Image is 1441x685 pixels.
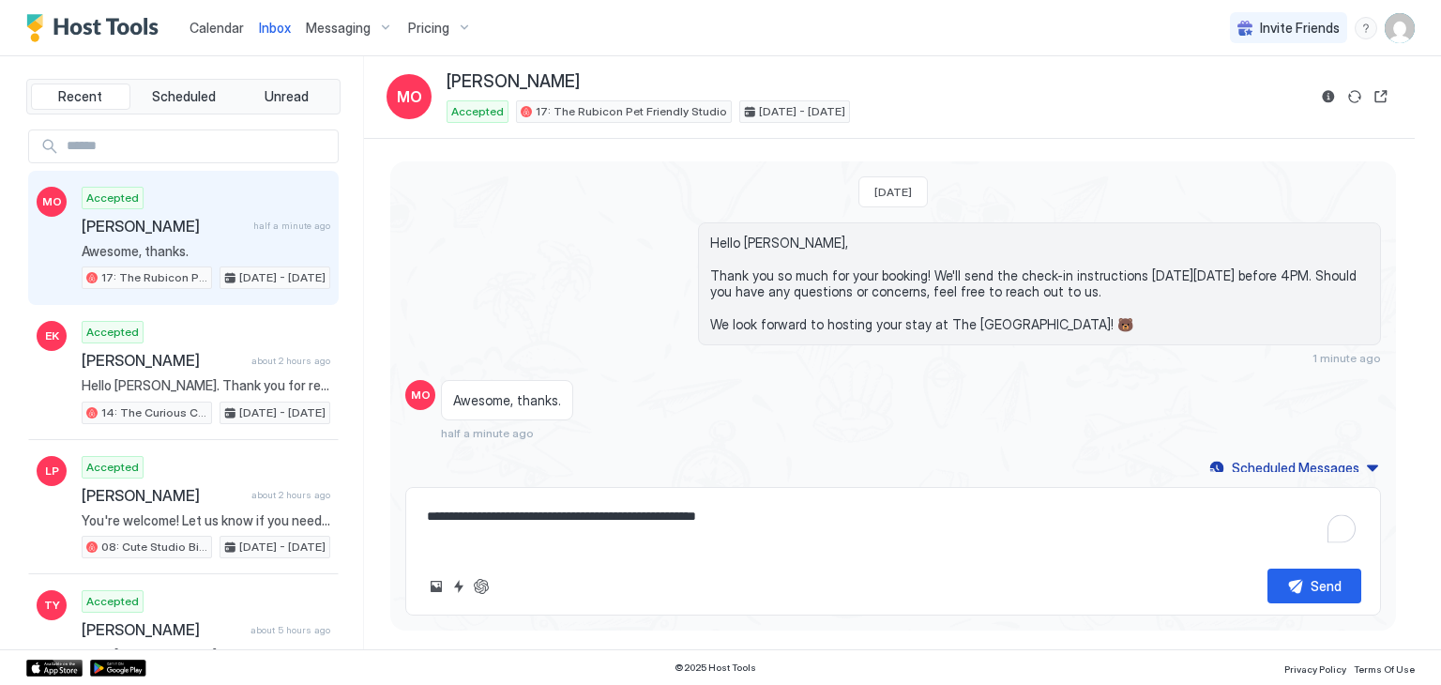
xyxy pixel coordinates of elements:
[425,575,447,598] button: Upload image
[306,20,371,37] span: Messaging
[239,269,326,286] span: [DATE] - [DATE]
[1206,455,1381,480] button: Scheduled Messages
[101,269,207,286] span: 17: The Rubicon Pet Friendly Studio
[411,387,431,403] span: MO
[45,463,59,479] span: LP
[1343,85,1366,108] button: Sync reservation
[1354,658,1415,677] a: Terms Of Use
[82,620,243,639] span: [PERSON_NAME]
[82,217,246,236] span: [PERSON_NAME]
[265,88,309,105] span: Unread
[536,103,727,120] span: 17: The Rubicon Pet Friendly Studio
[1370,85,1392,108] button: Open reservation
[675,662,756,674] span: © 2025 Host Tools
[1385,13,1415,43] div: User profile
[408,20,449,37] span: Pricing
[26,14,167,42] a: Host Tools Logo
[874,185,912,199] span: [DATE]
[397,85,422,108] span: MO
[31,84,130,110] button: Recent
[239,539,326,556] span: [DATE] - [DATE]
[1267,569,1361,603] button: Send
[239,404,326,421] span: [DATE] - [DATE]
[82,243,330,260] span: Awesome, thanks.
[86,593,139,610] span: Accepted
[447,575,470,598] button: Quick reply
[759,103,845,120] span: [DATE] - [DATE]
[45,327,59,344] span: EK
[44,597,60,614] span: TY
[1284,663,1346,675] span: Privacy Policy
[90,660,146,677] a: Google Play Store
[58,88,102,105] span: Recent
[1311,576,1342,596] div: Send
[710,235,1369,333] span: Hello [PERSON_NAME], Thank you so much for your booking! We'll send the check-in instructions [DA...
[82,486,244,505] span: [PERSON_NAME]
[190,18,244,38] a: Calendar
[82,377,330,394] span: Hello [PERSON_NAME]. Thank you for reaching out! Could you let me know how early you're hoping to...
[26,660,83,677] a: App Store
[251,355,330,367] span: about 2 hours ago
[236,84,336,110] button: Unread
[1355,17,1377,39] div: menu
[86,324,139,341] span: Accepted
[451,103,504,120] span: Accepted
[152,88,216,105] span: Scheduled
[1354,663,1415,675] span: Terms Of Use
[134,84,234,110] button: Scheduled
[82,351,244,370] span: [PERSON_NAME]
[101,539,207,556] span: 08: Cute Studio Bike to Beach
[82,647,330,663] span: Hello [PERSON_NAME], Thank you so much for your booking! We'll send the check-in instructions [DA...
[59,130,338,162] input: Input Field
[259,20,291,36] span: Inbox
[190,20,244,36] span: Calendar
[1260,20,1340,37] span: Invite Friends
[447,71,580,93] span: [PERSON_NAME]
[1284,658,1346,677] a: Privacy Policy
[1232,458,1359,478] div: Scheduled Messages
[259,18,291,38] a: Inbox
[253,220,330,232] span: half a minute ago
[425,499,1361,554] textarea: To enrich screen reader interactions, please activate Accessibility in Grammarly extension settings
[453,392,561,409] span: Awesome, thanks.
[86,190,139,206] span: Accepted
[42,193,62,210] span: MO
[1312,351,1381,365] span: 1 minute ago
[250,624,330,636] span: about 5 hours ago
[1317,85,1340,108] button: Reservation information
[86,459,139,476] span: Accepted
[82,512,330,529] span: You're welcome! Let us know if you need anything else 😊
[26,79,341,114] div: tab-group
[441,426,534,440] span: half a minute ago
[101,404,207,421] span: 14: The Curious Cub Pet Friendly Studio
[470,575,493,598] button: ChatGPT Auto Reply
[251,489,330,501] span: about 2 hours ago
